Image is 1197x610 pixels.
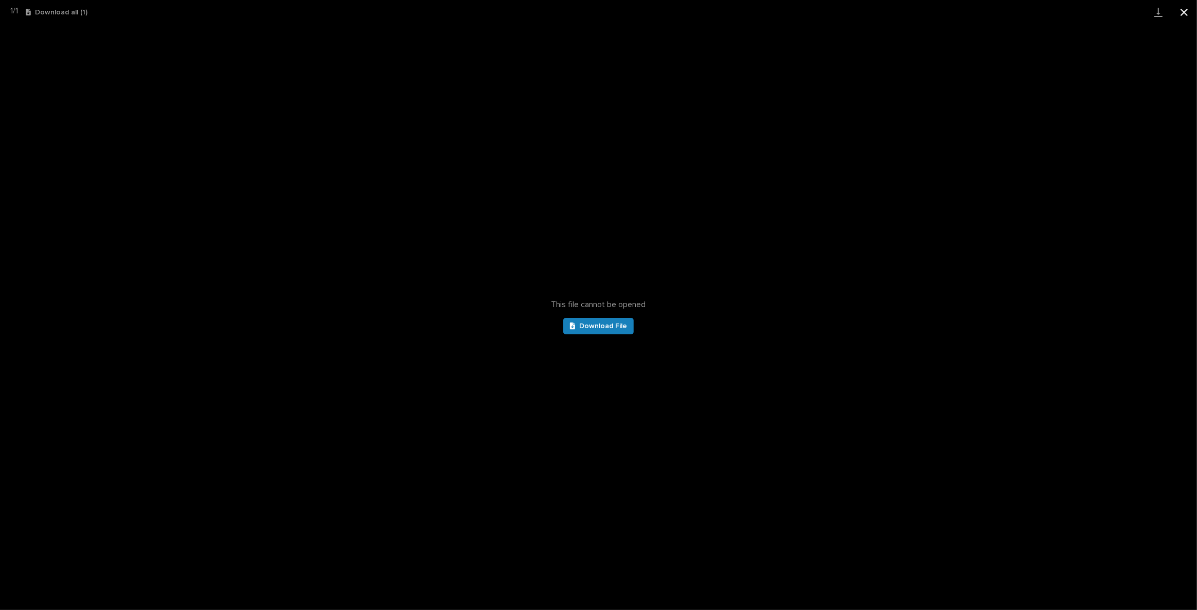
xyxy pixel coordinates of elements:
[10,7,13,15] span: 1
[563,318,634,334] a: Download File
[551,300,646,310] span: This file cannot be opened
[15,7,18,15] span: 1
[579,322,627,330] span: Download File
[26,9,87,16] button: Download all (1)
